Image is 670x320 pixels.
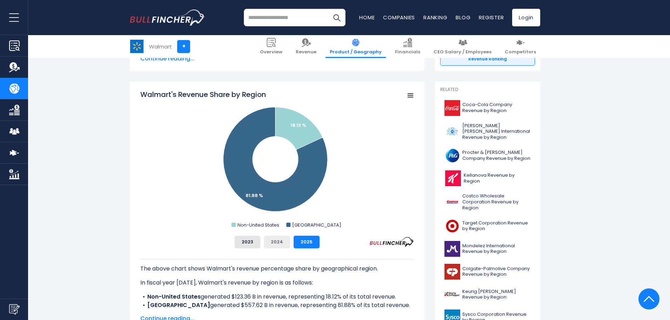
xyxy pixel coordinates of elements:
[391,35,424,58] a: Financials
[462,150,531,162] span: Procter & [PERSON_NAME] Company Revenue by Region
[292,222,341,228] text: [GEOGRAPHIC_DATA]
[326,35,386,58] a: Product / Geography
[444,218,460,234] img: TGT logo
[462,289,531,301] span: Keurig [PERSON_NAME] Revenue by Region
[330,49,382,55] span: Product / Geography
[444,194,460,210] img: COST logo
[440,169,535,188] a: Kellanova Revenue by Region
[140,301,414,309] li: generated $557.62 B in revenue, representing 81.88% of its total revenue.
[383,14,415,21] a: Companies
[147,301,210,309] b: [GEOGRAPHIC_DATA]
[440,191,535,213] a: Costco Wholesale Corporation Revenue by Region
[140,54,414,63] span: Continue reading...
[444,241,460,257] img: MDLZ logo
[140,90,414,230] svg: Walmart's Revenue Share by Region
[292,35,321,58] a: Revenue
[440,87,535,93] p: Related
[440,216,535,236] a: Target Corporation Revenue by Region
[235,236,260,248] button: 2023
[294,236,320,248] button: 2025
[147,293,201,301] b: Non-United States
[462,266,531,278] span: Colgate-Palmolive Company Revenue by Region
[440,262,535,281] a: Colgate-Palmolive Company Revenue by Region
[130,9,205,26] a: Go to homepage
[501,35,540,58] a: Competitors
[328,9,346,26] button: Search
[264,236,290,248] button: 2024
[456,14,470,21] a: Blog
[462,123,531,141] span: [PERSON_NAME] [PERSON_NAME] International Revenue by Region
[444,124,460,139] img: PM logo
[290,122,306,129] text: 18.12 %
[512,9,540,26] a: Login
[444,287,460,302] img: KDP logo
[462,193,531,211] span: Costco Wholesale Corporation Revenue by Region
[246,192,263,199] text: 81.88 %
[440,98,535,118] a: Coca-Cola Company Revenue by Region
[440,285,535,304] a: Keurig [PERSON_NAME] Revenue by Region
[130,40,143,53] img: WMT logo
[140,265,414,273] p: The above chart shows Walmart's revenue percentage share by geographical region.
[260,49,282,55] span: Overview
[130,9,205,26] img: bullfincher logo
[464,172,531,184] span: Kellanova Revenue by Region
[462,243,531,255] span: Mondelez International Revenue by Region
[444,100,460,116] img: KO logo
[440,52,535,66] a: Revenue Ranking
[140,279,414,287] p: In fiscal year [DATE], Walmart's revenue by region is as follows:
[444,264,460,280] img: CL logo
[462,220,531,232] span: Target Corporation Revenue by Region
[479,14,504,21] a: Register
[444,170,462,186] img: K logo
[505,49,536,55] span: Competitors
[429,35,496,58] a: CEO Salary / Employees
[296,49,316,55] span: Revenue
[440,146,535,165] a: Procter & [PERSON_NAME] Company Revenue by Region
[440,121,535,143] a: [PERSON_NAME] [PERSON_NAME] International Revenue by Region
[149,43,172,51] div: Walmart
[434,49,491,55] span: CEO Salary / Employees
[359,14,375,21] a: Home
[140,90,266,99] tspan: Walmart's Revenue Share by Region
[440,239,535,259] a: Mondelez International Revenue by Region
[237,222,279,228] text: Non-United States
[423,14,447,21] a: Ranking
[177,40,190,53] a: +
[256,35,287,58] a: Overview
[444,148,460,163] img: PG logo
[462,102,531,114] span: Coca-Cola Company Revenue by Region
[395,49,420,55] span: Financials
[140,293,414,301] li: generated $123.36 B in revenue, representing 18.12% of its total revenue.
